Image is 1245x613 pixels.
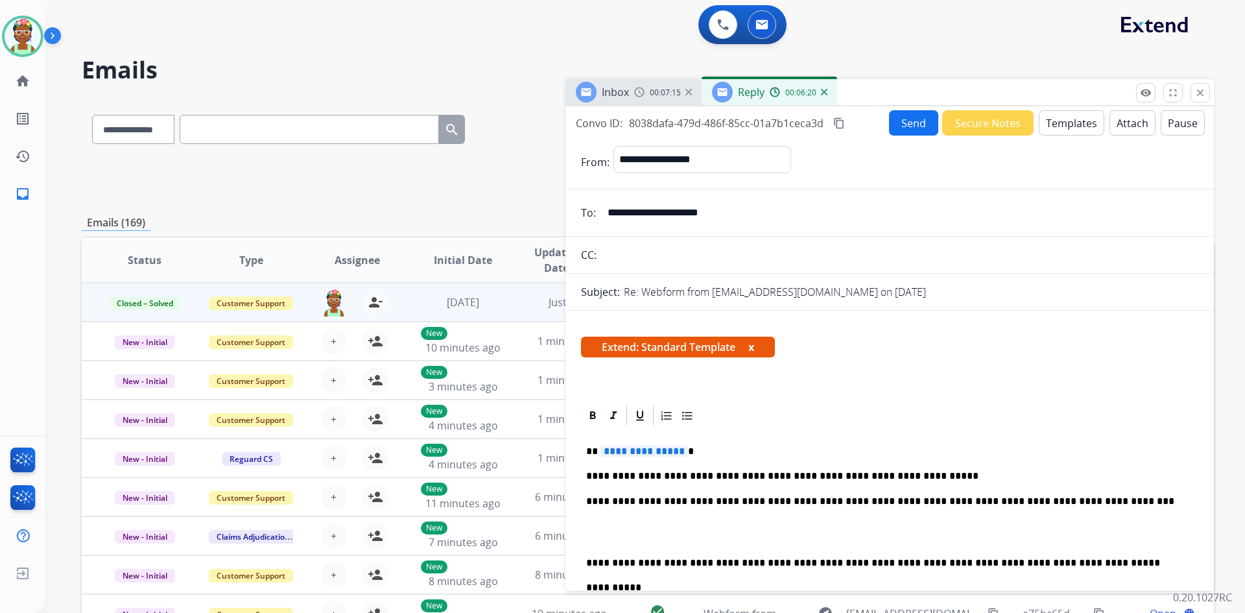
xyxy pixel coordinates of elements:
[1140,87,1152,99] mat-icon: remove_red_eye
[535,490,604,504] span: 6 minutes ago
[581,247,597,263] p: CC:
[421,405,447,418] p: New
[321,523,347,549] button: +
[576,115,622,131] p: Convo ID:
[368,528,383,544] mat-icon: person_add
[602,85,629,99] span: Inbox
[1167,87,1179,99] mat-icon: fullscreen
[538,451,602,465] span: 1 minute ago
[222,452,281,466] span: Reguard CS
[115,530,175,544] span: New - Initial
[15,111,30,126] mat-icon: list_alt
[604,406,623,426] div: Italic
[331,450,337,466] span: +
[321,367,347,393] button: +
[15,186,30,202] mat-icon: inbox
[429,535,498,549] span: 7 minutes ago
[15,149,30,164] mat-icon: history
[538,373,602,387] span: 1 minute ago
[581,205,596,221] p: To:
[115,491,175,505] span: New - Initial
[421,560,447,573] p: New
[209,413,293,427] span: Customer Support
[1194,87,1206,99] mat-icon: close
[581,284,620,300] p: Subject:
[331,411,337,427] span: +
[942,110,1034,136] button: Secure Notes
[429,574,498,588] span: 8 minutes ago
[82,57,1214,83] h2: Emails
[447,295,479,309] span: [DATE]
[833,117,845,129] mat-icon: content_copy
[538,334,602,348] span: 1 minute ago
[538,412,602,426] span: 1 minute ago
[209,569,293,583] span: Customer Support
[527,245,586,276] span: Updated Date
[889,110,938,136] button: Send
[678,406,697,426] div: Bullet List
[368,567,383,583] mat-icon: person_add
[321,445,347,471] button: +
[429,418,498,433] span: 4 minutes ago
[1173,590,1232,605] p: 0.20.1027RC
[128,252,161,268] span: Status
[209,491,293,505] span: Customer Support
[624,284,926,300] p: Re: Webform from [EMAIL_ADDRESS][DOMAIN_NAME] on [DATE]
[368,294,383,310] mat-icon: person_remove
[115,569,175,583] span: New - Initial
[209,296,293,310] span: Customer Support
[535,529,604,543] span: 6 minutes ago
[321,562,347,588] button: +
[429,379,498,394] span: 3 minutes ago
[629,116,824,130] span: 8038dafa-479d-486f-85cc-01a7b1ceca3d
[335,252,380,268] span: Assignee
[368,489,383,505] mat-icon: person_add
[368,450,383,466] mat-icon: person_add
[331,489,337,505] span: +
[535,568,604,582] span: 8 minutes ago
[82,215,150,231] p: Emails (169)
[748,339,754,355] button: x
[581,154,610,170] p: From:
[115,374,175,388] span: New - Initial
[657,406,676,426] div: Ordered List
[239,252,263,268] span: Type
[650,88,681,98] span: 00:07:15
[434,252,492,268] span: Initial Date
[321,484,347,510] button: +
[738,85,765,99] span: Reply
[425,341,501,355] span: 10 minutes ago
[321,406,347,432] button: +
[421,599,447,612] p: New
[15,73,30,89] mat-icon: home
[421,483,447,496] p: New
[583,406,602,426] div: Bold
[425,496,501,511] span: 11 minutes ago
[209,374,293,388] span: Customer Support
[1161,110,1205,136] button: Pause
[421,327,447,340] p: New
[209,530,298,544] span: Claims Adjudication
[115,452,175,466] span: New - Initial
[581,337,775,357] span: Extend: Standard Template
[630,406,650,426] div: Underline
[5,18,41,54] img: avatar
[421,444,447,457] p: New
[444,122,460,138] mat-icon: search
[331,567,337,583] span: +
[1039,110,1104,136] button: Templates
[368,411,383,427] mat-icon: person_add
[1109,110,1156,136] button: Attach
[421,522,447,535] p: New
[321,289,347,317] img: agent-avatar
[429,457,498,472] span: 4 minutes ago
[331,372,337,388] span: +
[368,333,383,349] mat-icon: person_add
[549,295,590,309] span: Just now
[331,333,337,349] span: +
[368,372,383,388] mat-icon: person_add
[209,335,293,349] span: Customer Support
[331,528,337,544] span: +
[321,328,347,354] button: +
[785,88,816,98] span: 00:06:20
